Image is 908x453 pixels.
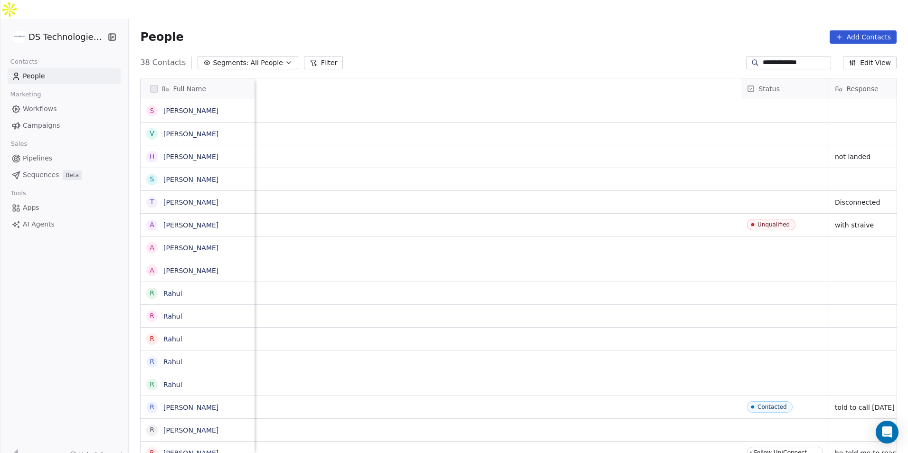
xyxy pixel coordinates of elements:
[6,87,45,102] span: Marketing
[23,219,55,229] span: AI Agents
[163,221,218,229] a: [PERSON_NAME]
[23,153,52,163] span: Pipelines
[163,107,218,114] a: [PERSON_NAME]
[150,106,154,116] div: S
[163,358,182,366] a: Rahul
[843,56,897,69] button: Edit View
[150,129,155,139] div: V
[163,244,218,252] a: [PERSON_NAME]
[163,130,218,138] a: [PERSON_NAME]
[150,174,154,184] div: S
[8,101,121,117] a: Workflows
[757,404,787,410] div: Contacted
[150,151,155,161] div: H
[23,203,39,213] span: Apps
[163,381,182,388] a: Rahul
[8,167,121,183] a: SequencesBeta
[830,30,897,44] button: Add Contacts
[23,71,45,81] span: People
[150,425,155,435] div: R
[213,58,248,68] span: Segments:
[150,288,155,298] div: R
[13,31,25,43] img: DS%20Updated%20Logo.jpg
[8,200,121,216] a: Apps
[163,312,182,320] a: Rahul
[250,58,283,68] span: All People
[846,84,878,94] span: Response
[758,84,780,94] span: Status
[163,198,218,206] a: [PERSON_NAME]
[163,404,218,411] a: [PERSON_NAME]
[140,30,183,44] span: People
[163,153,218,160] a: [PERSON_NAME]
[140,57,186,68] span: 38 Contacts
[8,68,121,84] a: People
[141,78,255,99] div: Full Name
[150,311,155,321] div: R
[63,170,82,180] span: Beta
[150,334,155,344] div: R
[757,221,790,228] div: Unqualified
[876,421,899,444] div: Open Intercom Messenger
[8,118,121,133] a: Campaigns
[28,31,105,43] span: DS Technologies Inc
[150,197,154,207] div: T
[8,217,121,232] a: AI Agents
[6,55,42,69] span: Contacts
[23,170,59,180] span: Sequences
[173,84,206,94] span: Full Name
[741,78,829,99] div: Status
[150,379,155,389] div: R
[163,267,218,274] a: [PERSON_NAME]
[23,121,60,131] span: Campaigns
[23,104,57,114] span: Workflows
[7,186,30,200] span: Tools
[163,176,218,183] a: [PERSON_NAME]
[7,137,31,151] span: Sales
[304,56,343,69] button: Filter
[150,402,155,412] div: R
[8,151,121,166] a: Pipelines
[150,265,155,275] div: A
[163,335,182,343] a: Rahul
[150,243,155,253] div: A
[163,290,182,297] a: Rahul
[150,220,155,230] div: A
[11,29,102,45] button: DS Technologies Inc
[163,426,218,434] a: [PERSON_NAME]
[150,357,155,367] div: R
